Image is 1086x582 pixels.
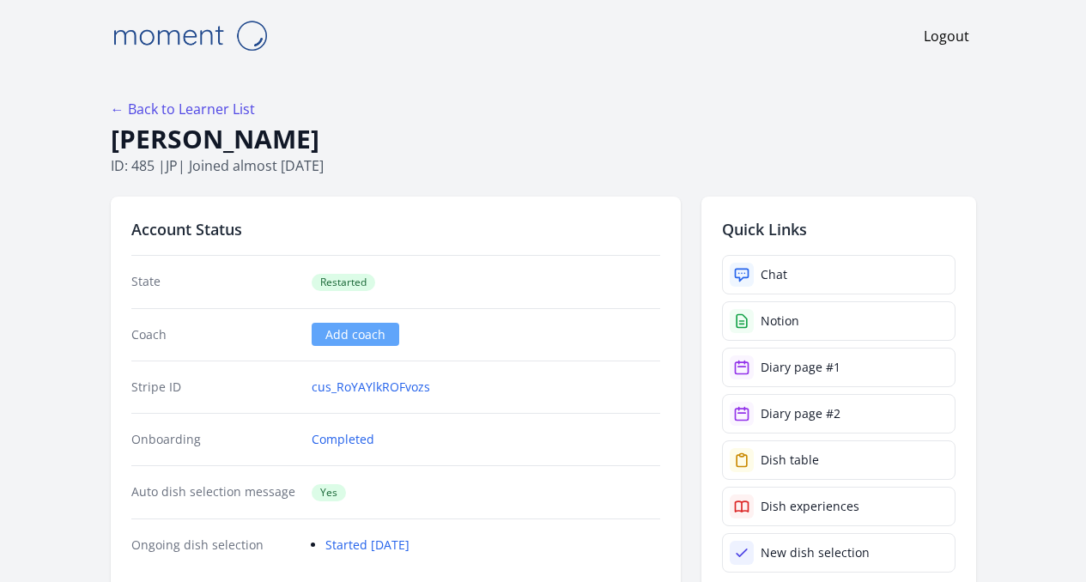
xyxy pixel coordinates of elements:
[111,123,976,155] h1: [PERSON_NAME]
[104,14,276,58] img: Moment
[761,452,819,469] div: Dish table
[722,394,956,433] a: Diary page #2
[722,440,956,480] a: Dish table
[761,266,787,283] div: Chat
[722,301,956,341] a: Notion
[131,326,299,343] dt: Coach
[761,498,859,515] div: Dish experiences
[131,273,299,291] dt: State
[312,274,375,291] span: Restarted
[312,484,346,501] span: Yes
[131,537,299,554] dt: Ongoing dish selection
[761,312,799,330] div: Notion
[722,255,956,294] a: Chat
[924,26,969,46] a: Logout
[131,217,660,241] h2: Account Status
[111,155,976,176] p: ID: 485 | | Joined almost [DATE]
[722,533,956,573] a: New dish selection
[111,100,255,118] a: ← Back to Learner List
[325,537,410,553] a: Started [DATE]
[722,348,956,387] a: Diary page #1
[131,379,299,396] dt: Stripe ID
[722,217,956,241] h2: Quick Links
[312,323,399,346] a: Add coach
[761,405,840,422] div: Diary page #2
[312,431,374,448] a: Completed
[312,379,430,396] a: cus_RoYAYlkROFvozs
[131,483,299,501] dt: Auto dish selection message
[761,359,840,376] div: Diary page #1
[166,156,178,175] span: jp
[722,487,956,526] a: Dish experiences
[131,431,299,448] dt: Onboarding
[761,544,870,561] div: New dish selection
